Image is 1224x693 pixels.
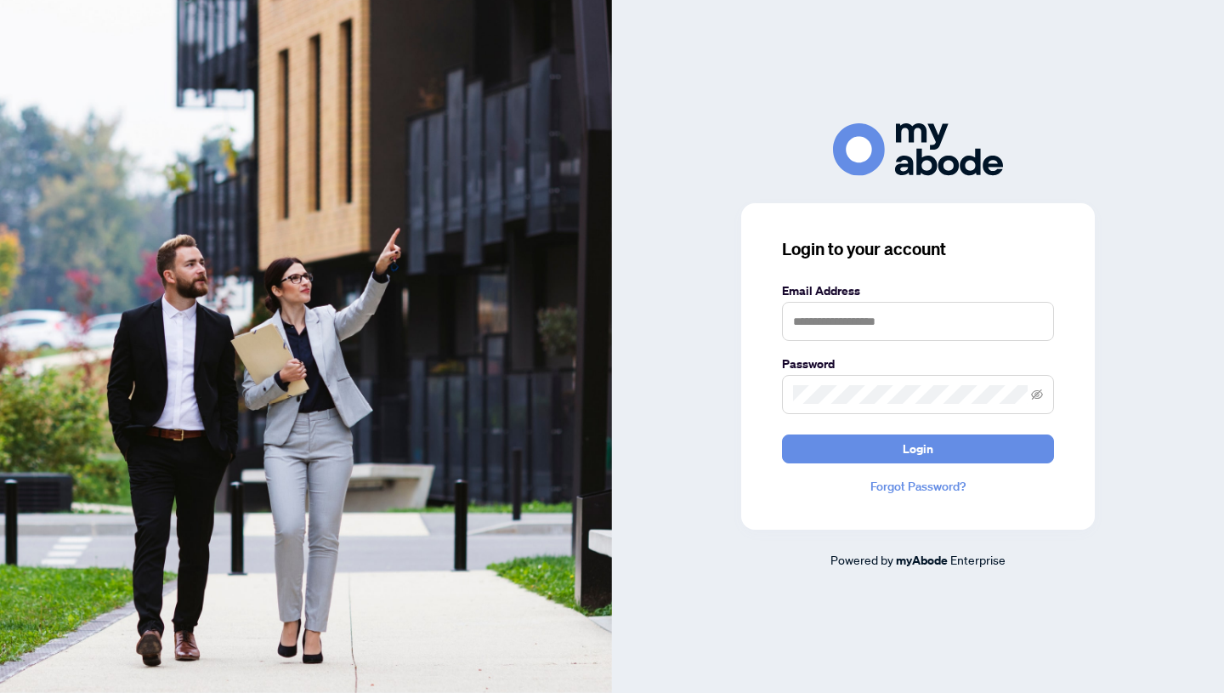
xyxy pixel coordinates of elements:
a: Forgot Password? [782,477,1054,496]
span: Login [903,435,933,463]
label: Email Address [782,281,1054,300]
button: Login [782,435,1054,463]
span: eye-invisible [1031,389,1043,400]
span: Powered by [830,552,893,567]
img: ma-logo [833,123,1003,175]
h3: Login to your account [782,237,1054,261]
label: Password [782,355,1054,373]
a: myAbode [896,551,948,570]
span: Enterprise [950,552,1006,567]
